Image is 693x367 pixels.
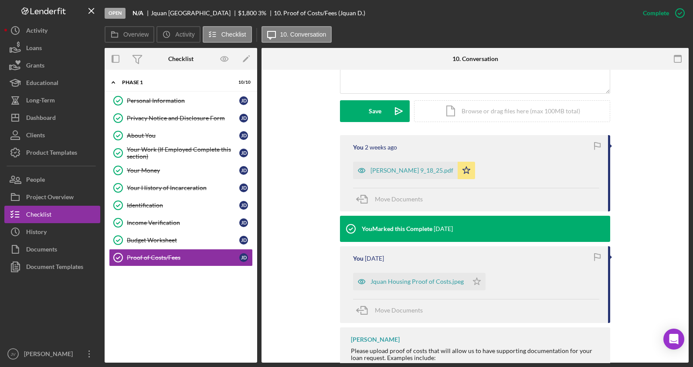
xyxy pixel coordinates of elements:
[239,201,248,210] div: J D
[239,114,248,122] div: J D
[4,92,100,109] button: Long-Term
[109,214,253,231] a: Income VerificationJD
[26,74,58,94] div: Educational
[353,299,431,321] button: Move Documents
[109,109,253,127] a: Privacy Notice and Disclosure FormJD
[643,4,669,22] div: Complete
[127,202,239,209] div: Identification
[340,100,410,122] button: Save
[26,109,56,129] div: Dashboard
[168,55,194,62] div: Checklist
[4,258,100,275] button: Document Templates
[109,92,253,109] a: Personal InformationJD
[175,31,194,38] label: Activity
[4,241,100,258] button: Documents
[127,219,239,226] div: Income Verification
[4,206,100,223] button: Checklist
[239,166,248,175] div: J D
[109,127,253,144] a: About YouJD
[258,10,266,17] div: 3 %
[351,336,400,343] div: [PERSON_NAME]
[434,225,453,232] time: 2025-09-09 15:43
[375,195,423,203] span: Move Documents
[26,241,57,260] div: Documents
[26,92,55,111] div: Long-Term
[127,254,239,261] div: Proof of Costs/Fees
[369,100,381,122] div: Save
[156,26,200,43] button: Activity
[203,26,252,43] button: Checklist
[375,306,423,314] span: Move Documents
[26,188,74,208] div: Project Overview
[22,345,78,365] div: [PERSON_NAME]
[127,146,239,160] div: Your Work (If Employed Complete this section)
[239,236,248,245] div: J D
[26,206,51,225] div: Checklist
[274,10,365,17] div: 10. Proof of Costs/Fees (Jquan D.)
[262,26,332,43] button: 10. Conversation
[109,144,253,162] a: Your Work (If Employed Complete this section)JD
[235,80,251,85] div: 10 / 10
[365,144,397,151] time: 2025-09-18 17:23
[353,162,475,179] button: [PERSON_NAME] 9_18_25.pdf
[109,179,253,197] a: Your History of IncarcerationJD
[280,31,326,38] label: 10. Conversation
[452,55,498,62] div: 10. Conversation
[127,115,239,122] div: Privacy Notice and Disclosure Form
[127,97,239,104] div: Personal Information
[123,31,149,38] label: Overview
[4,345,100,363] button: JV[PERSON_NAME]
[4,22,100,39] button: Activity
[362,225,432,232] div: You Marked this Complete
[127,237,239,244] div: Budget Worksheet
[132,10,143,17] b: N/A
[4,39,100,57] button: Loans
[26,57,44,76] div: Grants
[4,223,100,241] button: History
[127,132,239,139] div: About You
[127,167,239,174] div: Your Money
[353,144,363,151] div: You
[663,329,684,350] div: Open Intercom Messenger
[353,273,486,290] button: Jquan Housing Proof of Costs.jpeg
[353,188,431,210] button: Move Documents
[4,57,100,74] button: Grants
[127,184,239,191] div: Your History of Incarceration
[4,144,100,161] button: Product Templates
[353,255,363,262] div: You
[239,183,248,192] div: J D
[239,131,248,140] div: J D
[4,109,100,126] button: Dashboard
[4,74,100,92] button: Educational
[26,144,77,163] div: Product Templates
[239,96,248,105] div: J D
[634,4,689,22] button: Complete
[4,188,100,206] button: Project Overview
[26,258,83,278] div: Document Templates
[239,218,248,227] div: J D
[370,167,453,174] div: [PERSON_NAME] 9_18_25.pdf
[221,31,246,38] label: Checklist
[239,253,248,262] div: J D
[238,9,257,17] span: $1,800
[26,171,45,190] div: People
[26,126,45,146] div: Clients
[26,223,47,243] div: History
[109,197,253,214] a: IdentificationJD
[4,171,100,188] button: People
[10,352,16,357] text: JV
[122,80,229,85] div: Phase 1
[370,278,464,285] div: Jquan Housing Proof of Costs.jpeg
